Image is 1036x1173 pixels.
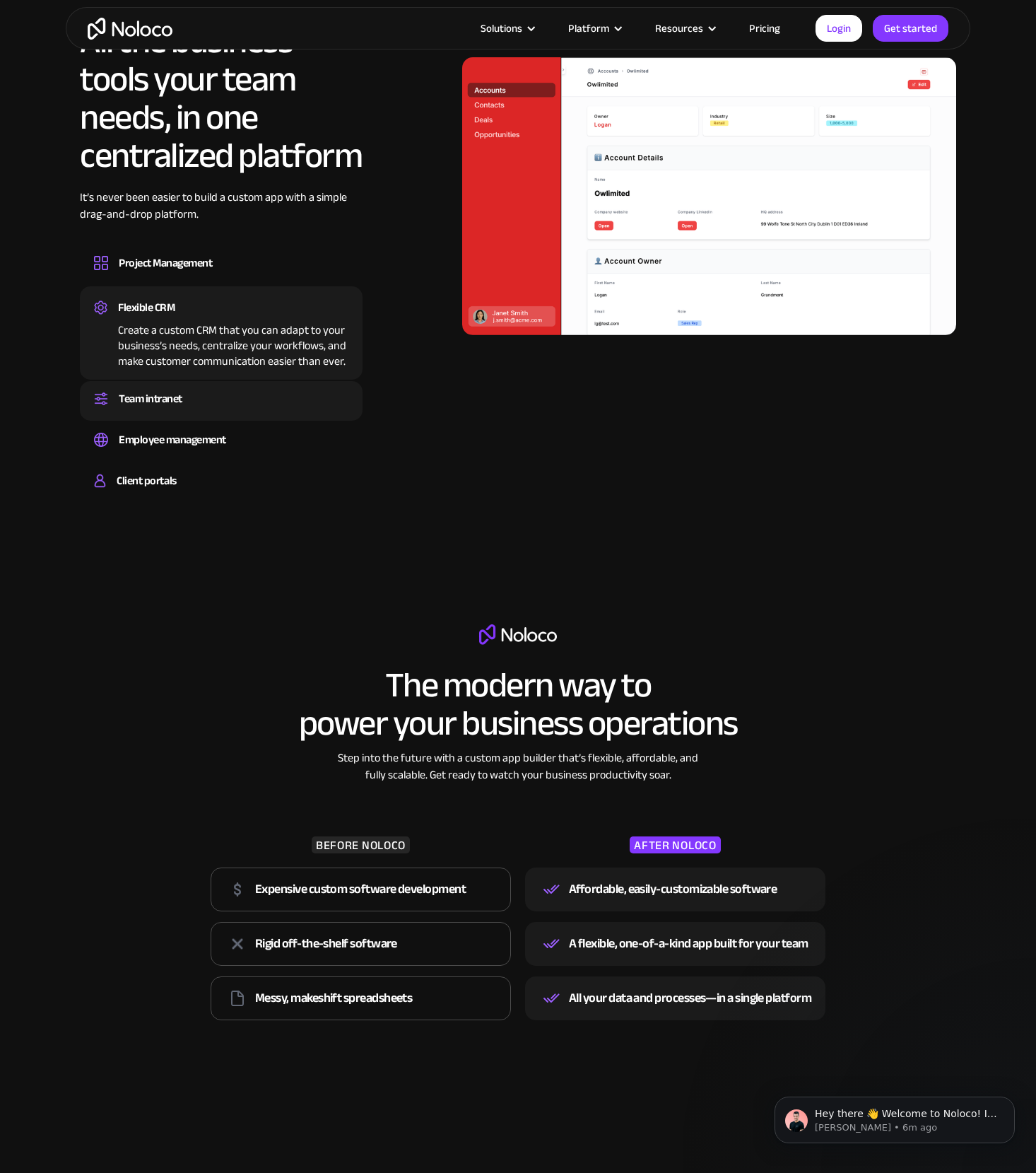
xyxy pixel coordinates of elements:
div: Rigid off-the-shelf software [255,933,397,955]
div: BEFORE NOLOCO [312,836,410,853]
div: Messy, makeshift spreadsheets [255,988,412,1009]
div: All your data and processes—in a single platform [569,988,811,1009]
div: AFTER NOLOCO [630,836,720,853]
div: Resources [655,19,703,37]
a: home [88,18,172,40]
div: Solutions [481,19,522,37]
div: Employee management [119,429,226,450]
div: Solutions [463,19,551,37]
div: Step into the future with a custom app builder that’s flexible, affordable, and fully scalable. G... [331,749,705,783]
div: Resources [637,19,731,37]
div: Easily manage employee information, track performance, and handle HR tasks from a single platform. [94,450,348,455]
div: Affordable, easily-customizable software [569,879,777,900]
div: Platform [568,19,609,37]
div: Team intranet [119,388,182,409]
div: Expensive custom software development [255,879,466,900]
div: Create a custom CRM that you can adapt to your business’s needs, centralize your workflows, and m... [94,318,348,369]
a: Get started [873,15,948,42]
h2: The modern way to power your business operations [299,666,738,742]
div: Flexible CRM [118,297,175,318]
h2: All the business tools your team needs, in one centralized platform [80,22,363,175]
iframe: Intercom notifications message [753,1067,1036,1166]
div: Client portals [117,470,176,491]
a: Pricing [731,19,798,37]
a: Login [816,15,862,42]
div: Design custom project management tools to speed up workflows, track progress, and optimize your t... [94,274,348,278]
div: Build a secure, fully-branded, and personalized client portal that lets your customers self-serve. [94,491,348,496]
div: Project Management [119,252,212,274]
div: Platform [551,19,637,37]
div: It’s never been easier to build a custom app with a simple drag-and-drop platform. [80,189,363,244]
div: A flexible, one-of-a-kind app built for your team [569,933,808,955]
div: Set up a central space for your team to collaborate, share information, and stay up to date on co... [94,409,348,414]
